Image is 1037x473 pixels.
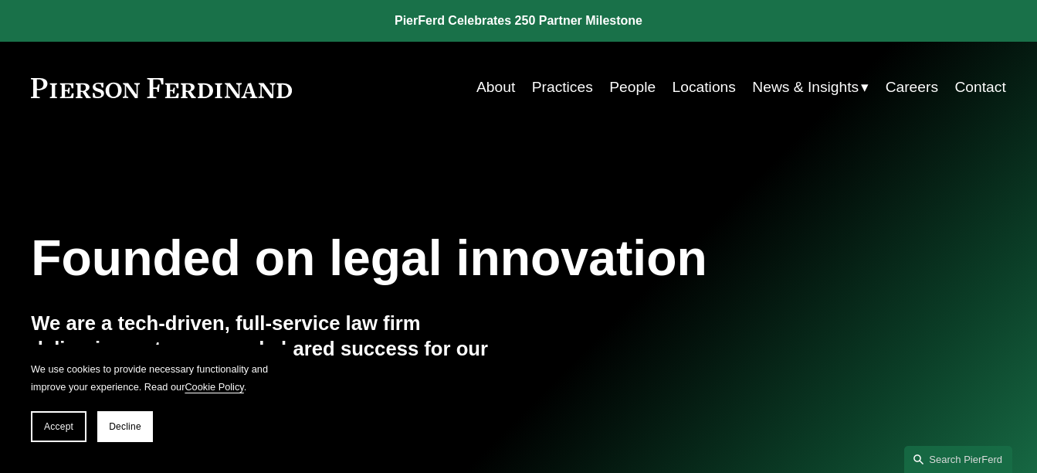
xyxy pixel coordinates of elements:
a: Search this site [904,446,1012,473]
p: We use cookies to provide necessary functionality and improve your experience. Read our . [31,360,278,396]
span: News & Insights [752,74,859,101]
a: Cookie Policy [185,381,243,393]
section: Cookie banner [15,345,293,458]
a: Contact [954,73,1005,102]
a: Careers [886,73,938,102]
h1: Founded on legal innovation [31,230,843,288]
a: Practices [532,73,593,102]
span: Decline [109,421,141,432]
a: folder dropdown [752,73,869,102]
a: People [609,73,656,102]
span: Accept [44,421,73,432]
h4: We are a tech-driven, full-service law firm delivering outcomes and shared success for our global... [31,311,518,386]
button: Decline [97,411,153,442]
a: About [476,73,515,102]
button: Accept [31,411,86,442]
a: Locations [673,73,736,102]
